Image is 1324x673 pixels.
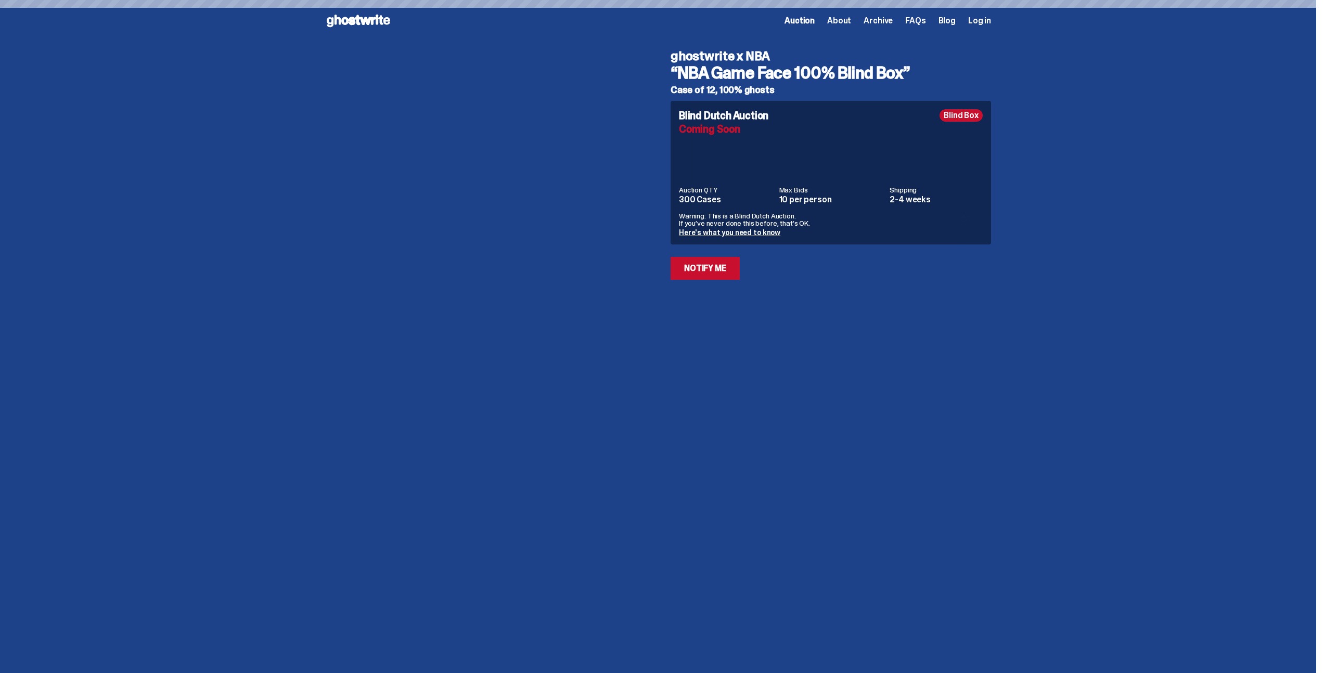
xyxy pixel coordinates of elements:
[939,17,956,25] a: Blog
[890,196,983,204] dd: 2-4 weeks
[671,64,991,81] h3: “NBA Game Face 100% Blind Box”
[890,186,983,193] dt: Shipping
[827,17,851,25] a: About
[779,196,884,204] dd: 10 per person
[679,212,983,227] p: Warning: This is a Blind Dutch Auction. If you’ve never done this before, that’s OK.
[679,186,773,193] dt: Auction QTY
[940,109,983,122] div: Blind Box
[671,50,991,62] h4: ghostwrite x NBA
[679,124,983,134] div: Coming Soon
[671,257,740,280] a: Notify Me
[679,196,773,204] dd: 300 Cases
[968,17,991,25] a: Log in
[785,17,815,25] a: Auction
[864,17,893,25] a: Archive
[905,17,925,25] a: FAQs
[671,85,991,95] h5: Case of 12, 100% ghosts
[679,228,780,237] a: Here's what you need to know
[679,110,768,121] h4: Blind Dutch Auction
[779,186,884,193] dt: Max Bids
